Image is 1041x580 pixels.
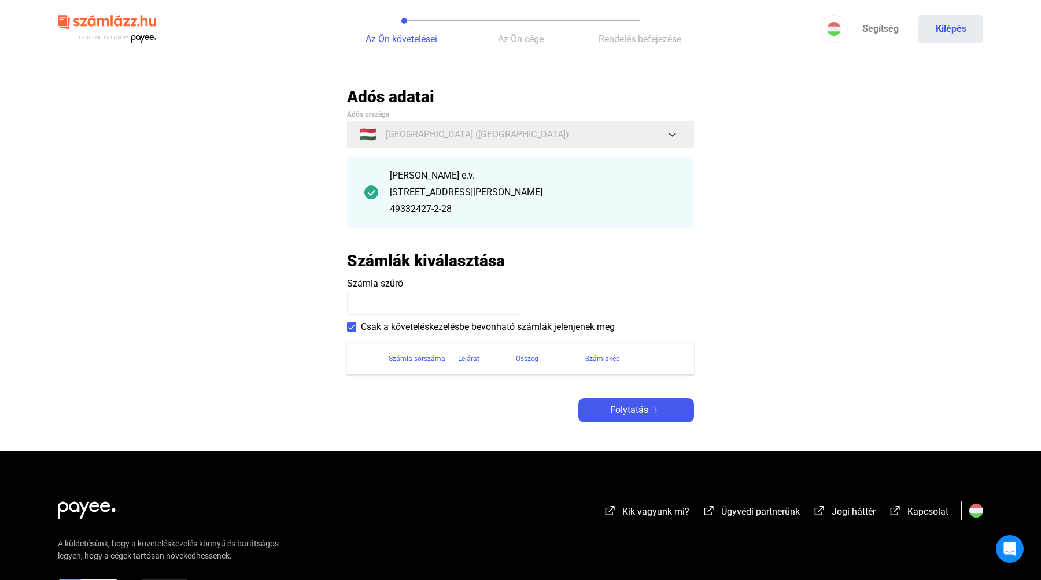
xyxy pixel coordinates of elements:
img: external-link-white [702,505,716,516]
img: arrow-right-white [648,407,662,413]
span: Az Ön cége [498,34,544,44]
div: Összeg [516,352,585,366]
span: Rendelés befejezése [599,34,681,44]
a: external-link-whiteKapcsolat [888,508,948,519]
a: external-link-whiteKik vagyunk mi? [603,508,689,519]
span: Számla szűrő [347,278,403,289]
img: white-payee-white-dot.svg [58,495,116,519]
div: Számla sorszáma [389,352,445,366]
span: Csak a követeléskezelésbe bevonható számlák jelenjenek meg [361,320,615,334]
div: [STREET_ADDRESS][PERSON_NAME] [390,185,677,199]
span: [GEOGRAPHIC_DATA] ([GEOGRAPHIC_DATA]) [386,128,569,142]
span: Az Ön követelései [366,34,437,44]
div: Számlakép [585,352,620,366]
img: HU [827,22,841,36]
button: 🇭🇺[GEOGRAPHIC_DATA] ([GEOGRAPHIC_DATA]) [347,121,694,148]
span: Ügyvédi partnerünk [721,506,800,517]
div: [PERSON_NAME] e.v. [390,169,677,183]
span: Jogi háttér [832,506,876,517]
div: Számlakép [585,352,680,366]
button: Kilépés [918,15,983,43]
a: external-link-whiteJogi háttér [813,508,876,519]
span: Kapcsolat [907,506,948,517]
a: Segítség [848,15,913,43]
div: Open Intercom Messenger [996,535,1024,563]
a: external-link-whiteÜgyvédi partnerünk [702,508,800,519]
img: szamlazzhu-logo [58,10,156,48]
div: Számla sorszáma [389,352,458,366]
div: Lejárat [458,352,479,366]
button: HU [820,15,848,43]
div: Lejárat [458,352,516,366]
span: Kik vagyunk mi? [622,506,689,517]
img: external-link-white [813,505,826,516]
span: Adós országa [347,110,389,118]
h2: Adós adatai [347,87,694,107]
img: HU.svg [969,504,983,518]
span: 🇭🇺 [359,128,376,142]
div: Összeg [516,352,538,366]
h2: Számlák kiválasztása [347,251,505,271]
div: 49332427-2-28 [390,202,677,216]
button: Folytatásarrow-right-white [578,398,694,422]
img: external-link-white [888,505,902,516]
span: Folytatás [610,403,648,417]
img: external-link-white [603,505,617,516]
img: checkmark-darker-green-circle [364,185,378,199]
